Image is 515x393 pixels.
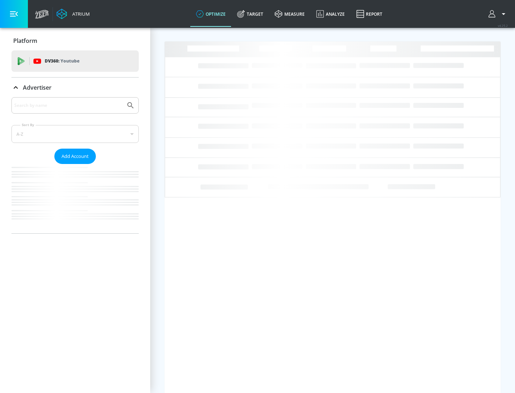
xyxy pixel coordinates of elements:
div: Advertiser [11,78,139,98]
nav: list of Advertiser [11,164,139,233]
div: DV360: Youtube [11,50,139,72]
p: Youtube [60,57,79,65]
div: A-Z [11,125,139,143]
p: Platform [13,37,37,45]
div: Advertiser [11,97,139,233]
div: Platform [11,31,139,51]
span: v 4.25.2 [498,24,508,28]
a: Target [231,1,269,27]
a: Atrium [57,9,90,19]
p: DV360: [45,57,79,65]
input: Search by name [14,101,123,110]
a: Analyze [310,1,350,27]
a: optimize [190,1,231,27]
label: Sort By [20,123,36,127]
span: Add Account [62,152,89,160]
button: Add Account [54,149,96,164]
a: Report [350,1,388,27]
div: Atrium [69,11,90,17]
a: measure [269,1,310,27]
p: Advertiser [23,84,51,91]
